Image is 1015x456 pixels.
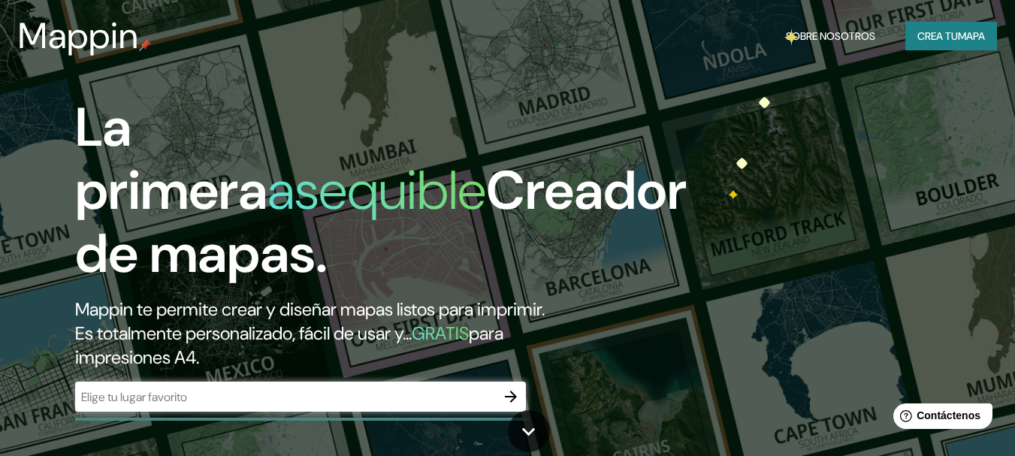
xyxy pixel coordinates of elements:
font: asequible [267,156,486,225]
font: mapa [958,29,985,43]
button: Sobre nosotros [780,22,881,50]
button: Crea tumapa [905,22,997,50]
font: para impresiones A4. [75,322,503,369]
iframe: Lanzador de widgets de ayuda [881,397,998,439]
font: Crea tu [917,29,958,43]
img: pin de mapeo [139,39,151,51]
input: Elige tu lugar favorito [75,388,496,406]
font: Mappin [18,12,139,59]
font: La primera [75,92,267,225]
font: Es totalmente personalizado, fácil de usar y... [75,322,412,345]
font: Sobre nosotros [786,29,875,43]
font: Creador de mapas. [75,156,687,288]
font: Mappin te permite crear y diseñar mapas listos para imprimir. [75,297,545,321]
font: GRATIS [412,322,469,345]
